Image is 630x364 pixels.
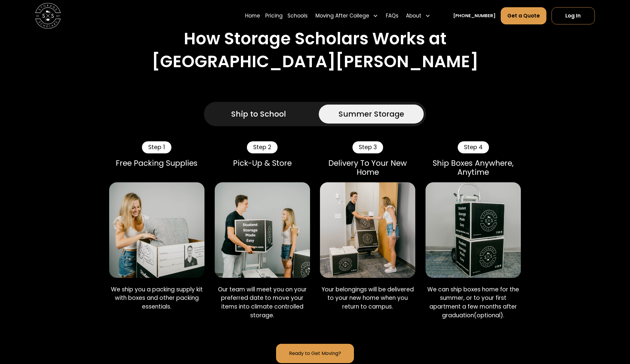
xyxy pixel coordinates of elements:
[320,182,415,278] img: Storage Scholars delivery.
[152,52,478,71] h2: [GEOGRAPHIC_DATA][PERSON_NAME]
[315,12,369,20] div: Moving After College
[245,7,260,25] a: Home
[501,7,546,24] a: Get a Quote
[287,7,308,25] a: Schools
[215,285,310,320] p: Our team will meet you on your preferred date to move your items into climate controlled storage.
[231,108,286,120] div: Ship to School
[109,158,204,168] div: Free Packing Supplies
[215,158,310,168] div: Pick-Up & Store
[552,7,595,24] a: Log In
[352,141,383,153] div: Step 3
[320,285,415,311] p: Your belongings will be delivered to your new home when you return to campus.
[426,158,521,177] div: Ship Boxes Anywhere, Anytime
[339,108,404,120] div: Summer Storage
[35,3,61,29] img: Storage Scholars main logo
[406,12,421,20] div: About
[426,182,521,278] img: Shipping Storage Scholars boxes.
[184,29,447,49] h2: How Storage Scholars Works at
[247,141,278,153] div: Step 2
[386,7,398,25] a: FAQs
[426,285,521,320] p: We can ship boxes home for the summer, or to your first apartment a few months after graduation(o...
[109,285,204,311] p: We ship you a packing supply kit with boxes and other packing essentials.
[265,7,283,25] a: Pricing
[276,344,354,363] a: Ready to Get Moving?
[404,7,433,25] div: About
[215,182,310,278] img: Storage Scholars pick up.
[320,158,415,177] div: Delivery To Your New Home
[453,13,496,19] a: [PHONE_NUMBER]
[458,141,489,153] div: Step 4
[142,141,171,153] div: Step 1
[109,182,204,278] img: Packing a Storage Scholars box.
[313,7,380,25] div: Moving After College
